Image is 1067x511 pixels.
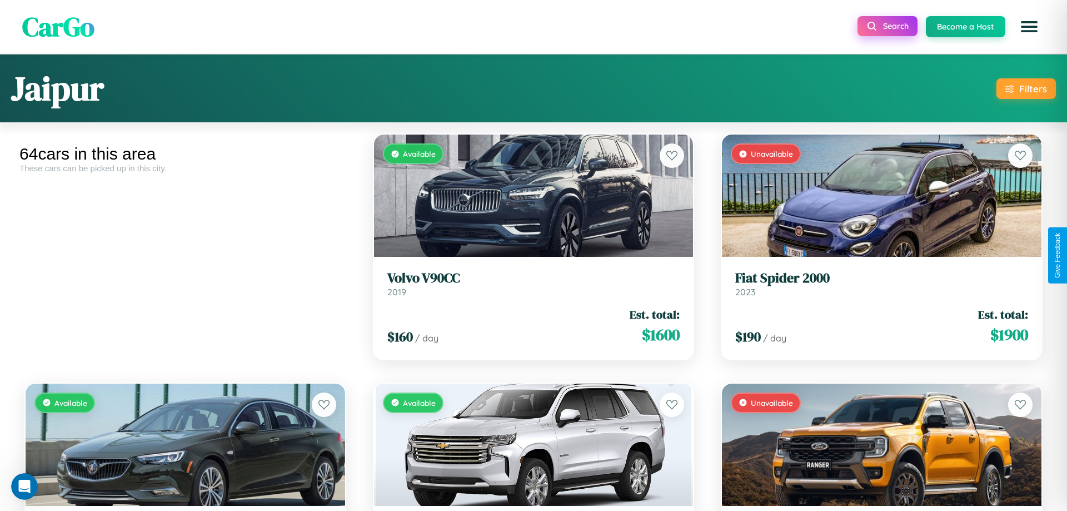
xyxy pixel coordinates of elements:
h3: Fiat Spider 2000 [735,270,1028,286]
span: CarGo [22,8,94,45]
iframe: Intercom live chat [11,473,38,500]
button: Open menu [1014,11,1045,42]
span: Available [403,398,436,408]
span: Est. total: [978,306,1028,323]
h3: Volvo V90CC [387,270,680,286]
button: Filters [996,78,1056,99]
span: 2023 [735,286,755,297]
span: $ 190 [735,328,761,346]
div: These cars can be picked up in this city. [19,163,351,173]
div: Filters [1019,83,1047,95]
span: Unavailable [751,149,793,158]
span: $ 1900 [990,324,1028,346]
span: Available [403,149,436,158]
span: / day [415,333,438,344]
span: Search [883,21,909,31]
span: Unavailable [751,398,793,408]
span: Available [54,398,87,408]
div: Give Feedback [1054,233,1061,278]
button: Become a Host [926,16,1005,37]
h1: Jaipur [11,66,104,111]
div: 64 cars in this area [19,145,351,163]
button: Search [857,16,918,36]
span: $ 160 [387,328,413,346]
a: Fiat Spider 20002023 [735,270,1028,297]
span: Est. total: [630,306,680,323]
span: 2019 [387,286,406,297]
span: / day [763,333,786,344]
span: $ 1600 [642,324,680,346]
a: Volvo V90CC2019 [387,270,680,297]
